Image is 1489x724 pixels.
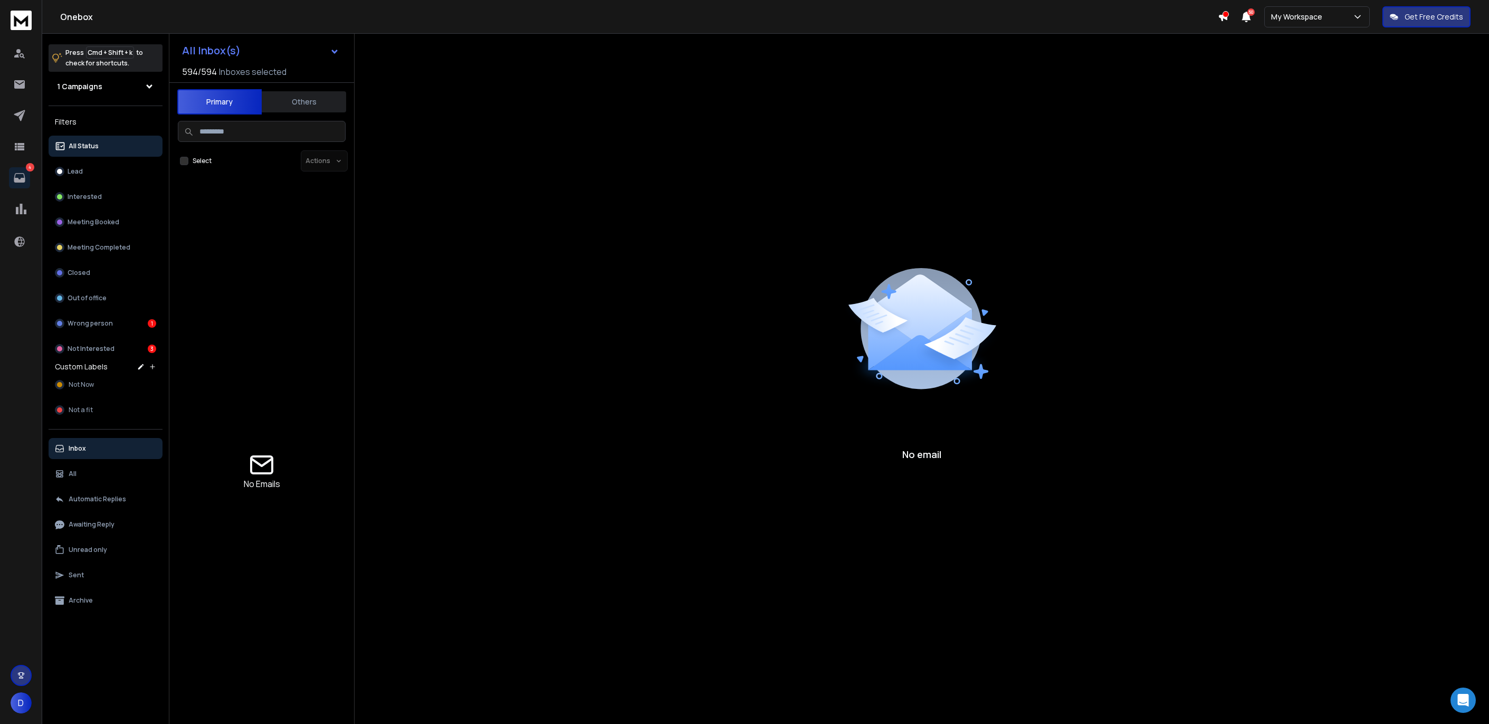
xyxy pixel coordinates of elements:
[177,89,262,115] button: Primary
[86,46,134,59] span: Cmd + Shift + k
[49,438,163,459] button: Inbox
[68,218,119,226] p: Meeting Booked
[1450,688,1476,713] div: Open Intercom Messenger
[219,65,287,78] h3: Inboxes selected
[68,269,90,277] p: Closed
[65,47,143,69] p: Press to check for shortcuts.
[49,313,163,334] button: Wrong person1
[68,345,114,353] p: Not Interested
[11,692,32,713] button: D
[1382,6,1471,27] button: Get Free Credits
[69,470,77,478] p: All
[68,294,107,302] p: Out of office
[49,514,163,535] button: Awaiting Reply
[49,76,163,97] button: 1 Campaigns
[1271,12,1326,22] p: My Workspace
[69,495,126,503] p: Automatic Replies
[49,399,163,421] button: Not a fit
[69,520,114,529] p: Awaiting Reply
[69,546,107,554] p: Unread only
[49,186,163,207] button: Interested
[68,243,130,252] p: Meeting Completed
[49,262,163,283] button: Closed
[60,11,1218,23] h1: Onebox
[57,81,102,92] h1: 1 Campaigns
[49,212,163,233] button: Meeting Booked
[9,167,30,188] a: 4
[49,539,163,560] button: Unread only
[244,478,280,490] p: No Emails
[26,163,34,172] p: 4
[49,489,163,510] button: Automatic Replies
[49,590,163,611] button: Archive
[55,361,108,372] h3: Custom Labels
[49,374,163,395] button: Not Now
[69,142,99,150] p: All Status
[148,319,156,328] div: 1
[69,596,93,605] p: Archive
[182,65,217,78] span: 594 / 594
[68,319,113,328] p: Wrong person
[68,167,83,176] p: Lead
[1405,12,1463,22] p: Get Free Credits
[49,161,163,182] button: Lead
[902,447,941,462] p: No email
[262,90,346,113] button: Others
[49,288,163,309] button: Out of office
[69,571,84,579] p: Sent
[49,115,163,129] h3: Filters
[69,444,86,453] p: Inbox
[49,463,163,484] button: All
[11,11,32,30] img: logo
[182,45,241,56] h1: All Inbox(s)
[49,136,163,157] button: All Status
[69,406,93,414] span: Not a fit
[174,40,348,61] button: All Inbox(s)
[49,237,163,258] button: Meeting Completed
[49,338,163,359] button: Not Interested3
[1247,8,1255,16] span: 50
[69,380,94,389] span: Not Now
[148,345,156,353] div: 3
[193,157,212,165] label: Select
[49,565,163,586] button: Sent
[68,193,102,201] p: Interested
